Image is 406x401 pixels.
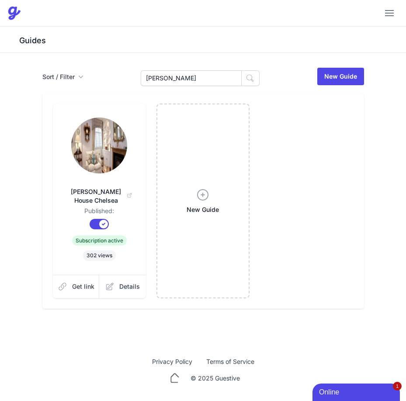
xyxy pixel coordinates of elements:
div: © 2025 Guestive [191,374,240,383]
span: Get link [72,282,94,291]
input: Search Guides [141,70,242,86]
a: Privacy Policy [145,357,199,366]
span: Subscription active [72,235,127,245]
span: [PERSON_NAME] House Chelsea [67,187,132,205]
dd: Published: [67,207,132,219]
a: Details [99,275,146,298]
a: Terms of Service [199,357,261,366]
a: [PERSON_NAME] House Chelsea [67,177,132,207]
img: Your Company [7,6,21,20]
img: qm23tyanh8llne9rmxzedgaebrr7 [71,118,127,173]
span: 302 views [83,250,116,261]
h3: Guides [17,35,406,46]
iframe: chat widget [312,382,402,401]
span: New Guide [187,205,219,214]
a: Get link [53,275,100,298]
a: New Guide [317,68,364,85]
a: New Guide [156,104,250,298]
button: Sort / Filter [42,73,83,81]
span: Details [119,282,140,291]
